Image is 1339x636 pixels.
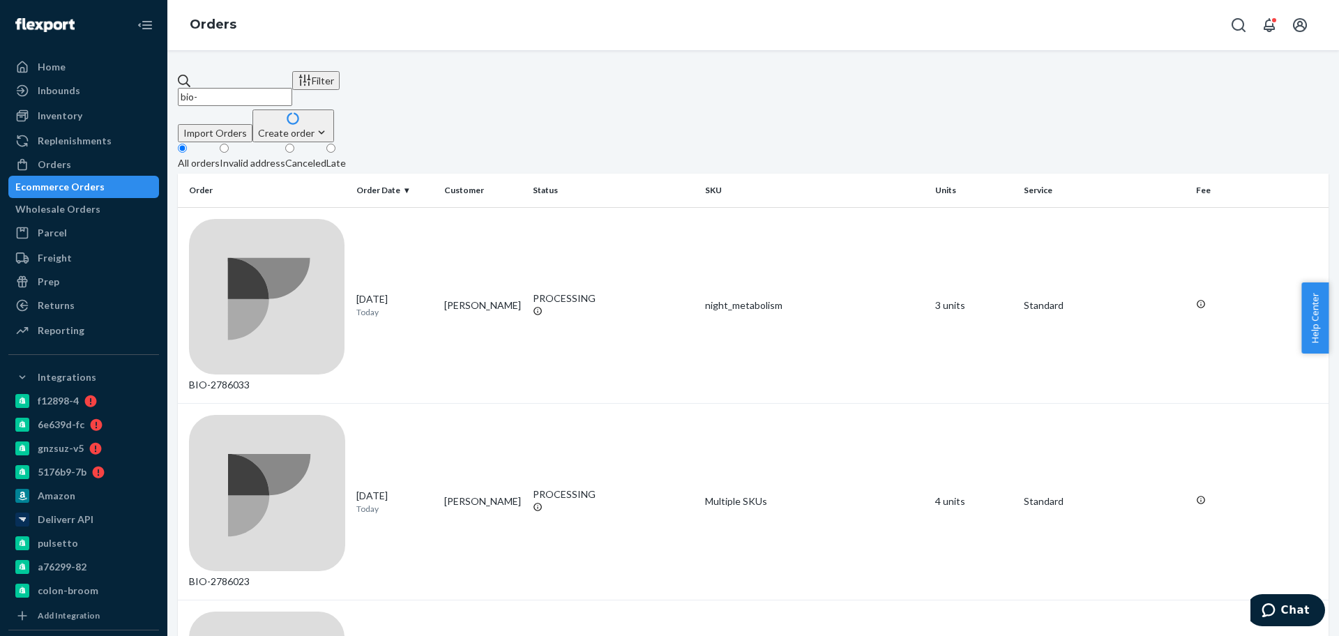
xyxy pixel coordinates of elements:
div: Wholesale Orders [15,202,100,216]
div: Parcel [38,226,67,240]
div: night_metabolism [705,298,924,312]
input: Search orders [178,88,292,106]
div: a76299-82 [38,560,86,574]
a: Parcel [8,222,159,244]
button: Import Orders [178,124,252,142]
div: Filter [298,73,334,88]
a: a76299-82 [8,556,159,578]
div: Late [326,156,346,170]
th: Units [930,174,1018,207]
div: [DATE] [356,292,434,318]
a: Inbounds [8,79,159,102]
p: Today [356,306,434,318]
p: Standard [1024,494,1186,508]
div: Freight [38,251,72,265]
div: PROCESSING [533,291,695,305]
button: Close Navigation [131,11,159,39]
td: 4 units [930,404,1018,600]
a: pulsetto [8,532,159,554]
div: colon-broom [38,584,98,598]
div: BIO-2786023 [189,415,345,589]
div: All orders [178,156,220,170]
input: Late [326,144,335,153]
a: Inventory [8,105,159,127]
div: Amazon [38,489,75,503]
a: Ecommerce Orders [8,176,159,198]
th: Fee [1190,174,1329,207]
div: Invalid address [220,156,285,170]
button: Filter [292,71,340,90]
div: Inventory [38,109,82,123]
td: [PERSON_NAME] [439,404,527,600]
div: Home [38,60,66,74]
button: Open Search Box [1225,11,1253,39]
div: Replenishments [38,134,112,148]
th: Status [527,174,700,207]
a: 5176b9-7b [8,461,159,483]
button: Help Center [1301,282,1329,354]
th: Service [1018,174,1191,207]
div: Add Integration [38,609,100,621]
div: gnzsuz-v5 [38,441,84,455]
a: Deliverr API [8,508,159,531]
div: Reporting [38,324,84,338]
div: [DATE] [356,489,434,515]
th: Order [178,174,351,207]
a: Home [8,56,159,78]
div: 5176b9-7b [38,465,86,479]
td: 3 units [930,207,1018,404]
a: Returns [8,294,159,317]
iframe: Opens a widget where you can chat to one of our agents [1250,594,1325,629]
div: pulsetto [38,536,78,550]
div: Ecommerce Orders [15,180,105,194]
ol: breadcrumbs [179,5,248,45]
a: Replenishments [8,130,159,152]
div: Integrations [38,370,96,384]
td: Multiple SKUs [699,404,930,600]
div: BIO-2786033 [189,219,345,393]
div: f12898-4 [38,394,79,408]
div: Customer [444,184,522,196]
th: SKU [699,174,930,207]
a: Wholesale Orders [8,198,159,220]
a: gnzsuz-v5 [8,437,159,460]
div: Create order [258,126,328,140]
div: Deliverr API [38,513,93,527]
a: Prep [8,271,159,293]
div: Prep [38,275,59,289]
button: Open account menu [1286,11,1314,39]
div: 6e639d-fc [38,418,84,432]
a: Reporting [8,319,159,342]
button: Open notifications [1255,11,1283,39]
div: Canceled [285,156,326,170]
a: Amazon [8,485,159,507]
a: colon-broom [8,580,159,602]
a: Orders [190,17,236,32]
div: Returns [38,298,75,312]
td: [PERSON_NAME] [439,207,527,404]
div: Inbounds [38,84,80,98]
input: Canceled [285,144,294,153]
p: Today [356,503,434,515]
p: Standard [1024,298,1186,312]
a: Orders [8,153,159,176]
button: Create order [252,109,334,142]
input: Invalid address [220,144,229,153]
a: 6e639d-fc [8,414,159,436]
a: Freight [8,247,159,269]
a: f12898-4 [8,390,159,412]
input: All orders [178,144,187,153]
button: Integrations [8,366,159,388]
a: Add Integration [8,607,159,624]
img: Flexport logo [15,18,75,32]
div: Orders [38,158,71,172]
th: Order Date [351,174,439,207]
div: PROCESSING [533,487,695,501]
